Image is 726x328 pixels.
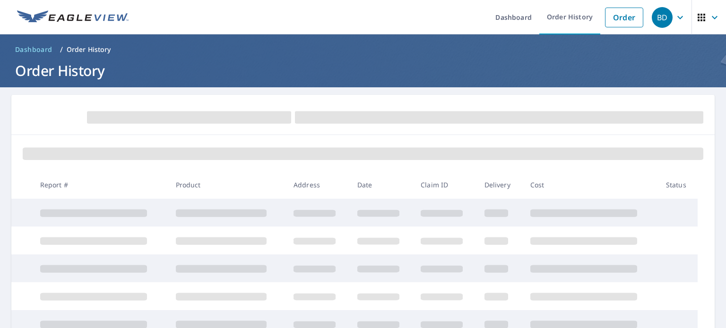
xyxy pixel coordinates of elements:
[60,44,63,55] li: /
[658,171,698,199] th: Status
[413,171,477,199] th: Claim ID
[652,7,673,28] div: BD
[11,42,715,57] nav: breadcrumb
[67,45,111,54] p: Order History
[15,45,52,54] span: Dashboard
[523,171,658,199] th: Cost
[477,171,523,199] th: Delivery
[168,171,286,199] th: Product
[11,42,56,57] a: Dashboard
[350,171,414,199] th: Date
[33,171,168,199] th: Report #
[11,61,715,80] h1: Order History
[605,8,643,27] a: Order
[17,10,129,25] img: EV Logo
[286,171,350,199] th: Address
